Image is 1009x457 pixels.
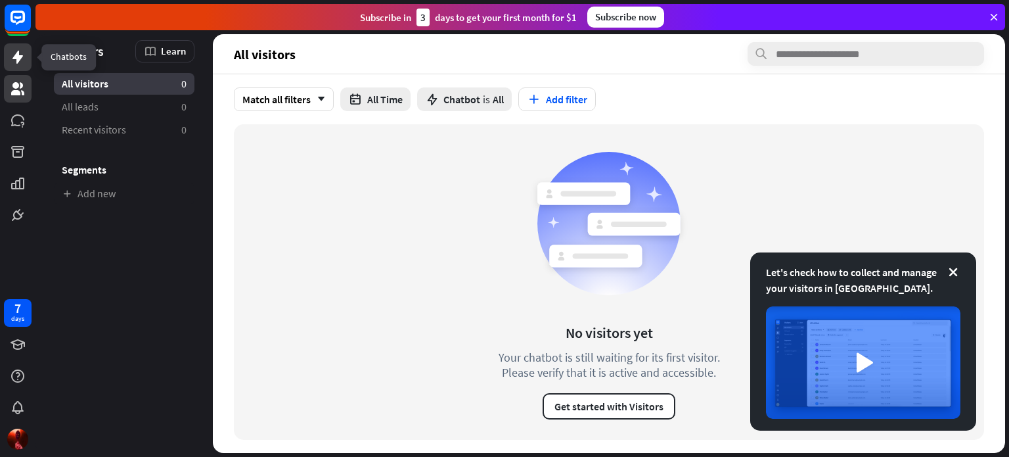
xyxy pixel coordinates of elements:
button: All Time [340,87,411,111]
div: 7 [14,302,21,314]
span: Chatbot [443,93,480,106]
span: Visitors [62,43,104,59]
div: Subscribe now [587,7,664,28]
span: is [483,93,490,106]
a: 7 days [4,299,32,327]
aside: 0 [181,77,187,91]
span: All leads [62,100,99,114]
a: Recent visitors 0 [54,119,194,141]
span: Recent visitors [62,123,126,137]
div: 3 [416,9,430,26]
div: No visitors yet [566,324,653,342]
aside: 0 [181,123,187,137]
span: Learn [161,45,186,57]
div: Subscribe in days to get your first month for $1 [360,9,577,26]
img: image [766,306,960,419]
aside: 0 [181,100,187,114]
h3: Segments [54,163,194,176]
a: Add new [54,183,194,204]
button: Add filter [518,87,596,111]
i: arrow_down [311,95,325,103]
button: Open LiveChat chat widget [11,5,50,45]
div: Your chatbot is still waiting for its first visitor. Please verify that it is active and accessible. [474,350,744,380]
div: Match all filters [234,87,334,111]
div: Let's check how to collect and manage your visitors in [GEOGRAPHIC_DATA]. [766,264,960,296]
div: days [11,314,24,324]
button: Get started with Visitors [543,393,675,420]
span: All visitors [234,47,296,62]
a: All leads 0 [54,96,194,118]
span: All visitors [62,77,108,91]
span: All [493,93,504,106]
